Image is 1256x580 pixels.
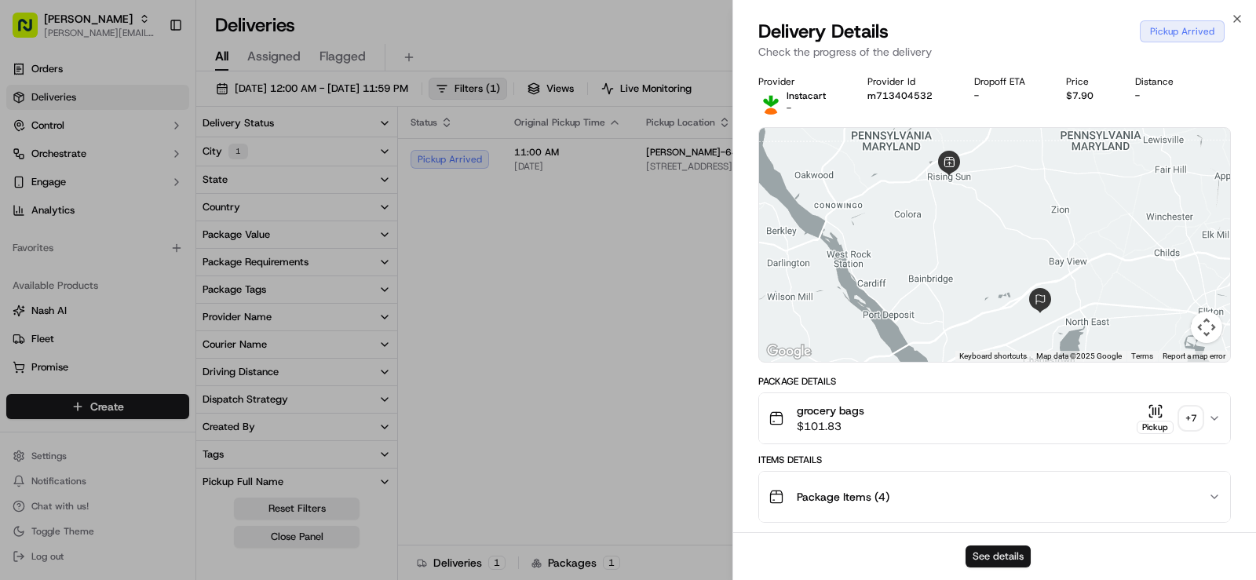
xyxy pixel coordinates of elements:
[797,403,864,418] span: grocery bags
[1163,352,1225,360] a: Report a map error
[41,101,283,118] input: Got a question? Start typing here...
[16,229,28,242] div: 📗
[758,375,1231,388] div: Package Details
[759,472,1230,522] button: Package Items (4)
[148,228,252,243] span: API Documentation
[9,221,126,250] a: 📗Knowledge Base
[16,16,47,47] img: Nash
[16,63,286,88] p: Welcome 👋
[867,75,949,88] div: Provider Id
[1191,312,1222,343] button: Map camera controls
[267,155,286,173] button: Start new chat
[1131,352,1153,360] a: Terms (opens in new tab)
[966,545,1031,567] button: See details
[797,418,864,434] span: $101.83
[759,393,1230,443] button: grocery bags$101.83Pickup+7
[1137,421,1174,434] div: Pickup
[763,341,815,362] img: Google
[787,102,791,115] span: -
[156,266,190,278] span: Pylon
[974,89,1042,102] div: -
[1137,403,1202,434] button: Pickup+7
[797,489,889,505] span: Package Items ( 4 )
[867,89,933,102] button: m713404532
[1066,75,1110,88] div: Price
[31,228,120,243] span: Knowledge Base
[1137,403,1174,434] button: Pickup
[126,221,258,250] a: 💻API Documentation
[959,351,1027,362] button: Keyboard shortcuts
[16,150,44,178] img: 1736555255976-a54dd68f-1ca7-489b-9aae-adbdc363a1c4
[1066,89,1110,102] div: $7.90
[1180,407,1202,429] div: + 7
[758,44,1231,60] p: Check the progress of the delivery
[787,89,826,102] p: Instacart
[1135,89,1190,102] div: -
[758,19,889,44] span: Delivery Details
[1036,352,1122,360] span: Map data ©2025 Google
[1135,75,1190,88] div: Distance
[974,75,1042,88] div: Dropoff ETA
[53,150,257,166] div: Start new chat
[53,166,199,178] div: We're available if you need us!
[763,341,815,362] a: Open this area in Google Maps (opens a new window)
[133,229,145,242] div: 💻
[758,75,842,88] div: Provider
[758,454,1231,466] div: Items Details
[758,89,783,115] img: profile_instacart_ahold_partner.png
[111,265,190,278] a: Powered byPylon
